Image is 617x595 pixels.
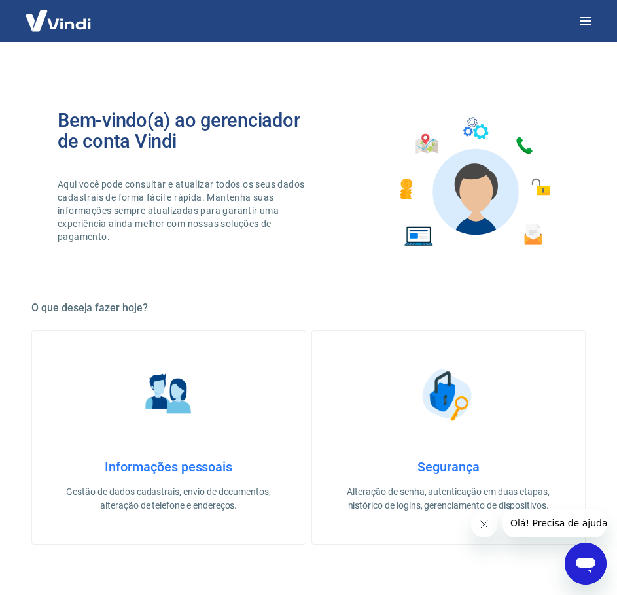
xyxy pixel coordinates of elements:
[565,543,607,585] iframe: Botão para abrir a janela de mensagens
[16,1,101,41] img: Vindi
[136,362,202,428] img: Informações pessoais
[311,330,586,545] a: SegurançaSegurançaAlteração de senha, autenticação em duas etapas, histórico de logins, gerenciam...
[8,9,110,20] span: Olá! Precisa de ajuda?
[53,459,285,475] h4: Informações pessoais
[31,301,586,314] h5: O que deseja fazer hoje?
[388,110,559,254] img: Imagem de um avatar masculino com diversos icones exemplificando as funcionalidades do gerenciado...
[333,459,565,475] h4: Segurança
[502,509,607,537] iframe: Mensagem da empresa
[58,178,309,243] p: Aqui você pode consultar e atualizar todos os seus dados cadastrais de forma fácil e rápida. Mant...
[53,485,285,513] p: Gestão de dados cadastrais, envio de documentos, alteração de telefone e endereços.
[333,485,565,513] p: Alteração de senha, autenticação em duas etapas, histórico de logins, gerenciamento de dispositivos.
[415,362,481,428] img: Segurança
[471,511,497,537] iframe: Fechar mensagem
[58,110,309,152] h2: Bem-vindo(a) ao gerenciador de conta Vindi
[31,330,306,545] a: Informações pessoaisInformações pessoaisGestão de dados cadastrais, envio de documentos, alteraçã...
